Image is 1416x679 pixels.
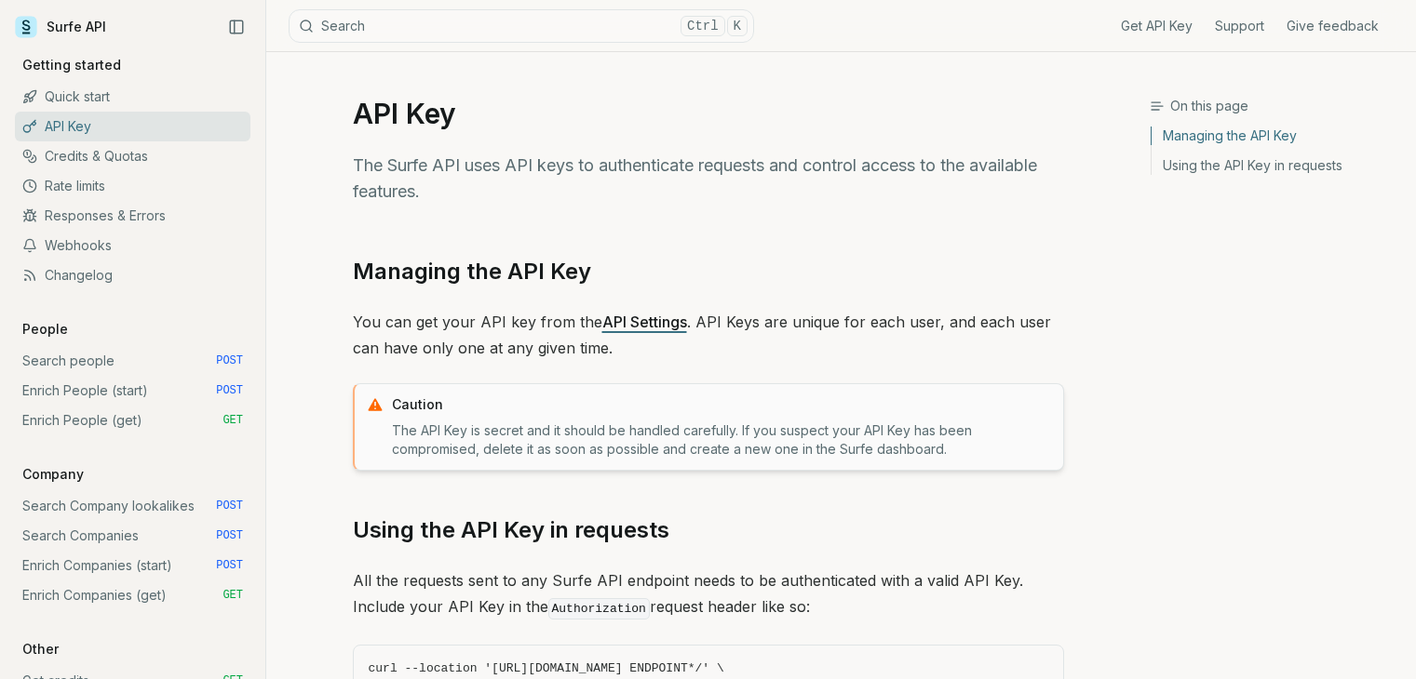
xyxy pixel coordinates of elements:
a: Enrich People (get) GET [15,406,250,435]
a: Support [1215,17,1264,35]
a: Quick start [15,82,250,112]
a: Using the API Key in requests [353,515,669,545]
p: People [15,320,75,339]
p: Other [15,640,66,659]
span: POST [216,558,243,573]
a: Search Company lookalikes POST [15,491,250,521]
span: POST [216,353,243,368]
a: Give feedback [1287,17,1379,35]
p: Caution [392,395,1052,414]
span: POST [216,499,243,513]
a: Enrich Companies (start) POST [15,551,250,580]
a: Webhooks [15,231,250,260]
code: Authorization [548,598,650,619]
button: SearchCtrlK [289,9,754,43]
a: Rate limits [15,171,250,201]
button: Collapse Sidebar [223,13,250,41]
span: POST [216,528,243,543]
span: POST [216,383,243,398]
h3: On this page [1150,97,1401,115]
a: Managing the API Key [1152,126,1401,151]
h1: API Key [353,97,1064,130]
p: Company [15,465,91,484]
a: API Key [15,112,250,141]
kbd: K [727,16,748,36]
a: Enrich Companies (get) GET [15,580,250,610]
p: Getting started [15,56,128,74]
p: The Surfe API uses API keys to authenticate requests and control access to the available features. [353,153,1064,205]
a: Using the API Key in requests [1152,151,1401,175]
kbd: Ctrl [681,16,725,36]
a: API Settings [602,313,687,331]
a: Surfe API [15,13,106,41]
a: Credits & Quotas [15,141,250,171]
span: GET [223,413,243,428]
a: Get API Key [1121,17,1193,35]
a: Search people POST [15,346,250,376]
a: Enrich People (start) POST [15,376,250,406]
p: You can get your API key from the . API Keys are unique for each user, and each user can have onl... [353,309,1064,361]
a: Managing the API Key [353,257,591,286]
p: The API Key is secret and it should be handled carefully. If you suspect your API Key has been co... [392,421,1052,459]
a: Responses & Errors [15,201,250,231]
a: Search Companies POST [15,521,250,551]
a: Changelog [15,260,250,290]
p: All the requests sent to any Surfe API endpoint needs to be authenticated with a valid API Key. I... [353,567,1064,622]
span: GET [223,588,243,603]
